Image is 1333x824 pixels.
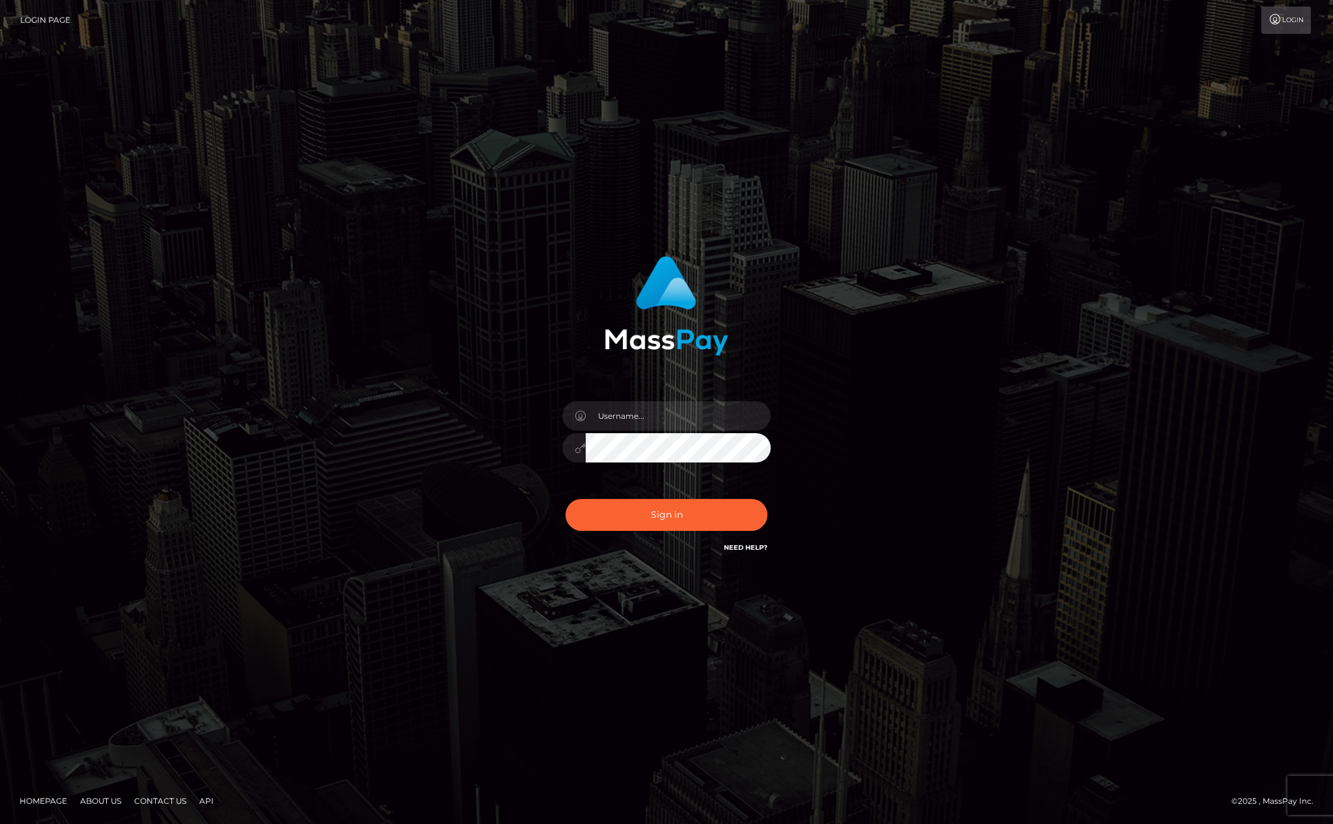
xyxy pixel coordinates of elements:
a: About Us [75,791,126,811]
a: Contact Us [129,791,192,811]
button: Sign in [566,499,767,531]
div: © 2025 , MassPay Inc. [1231,794,1323,808]
a: Login [1261,7,1311,34]
input: Username... [586,401,771,431]
a: Need Help? [724,543,767,552]
a: Login Page [20,7,70,34]
img: MassPay Login [605,256,728,356]
a: API [194,791,219,811]
a: Homepage [14,791,72,811]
